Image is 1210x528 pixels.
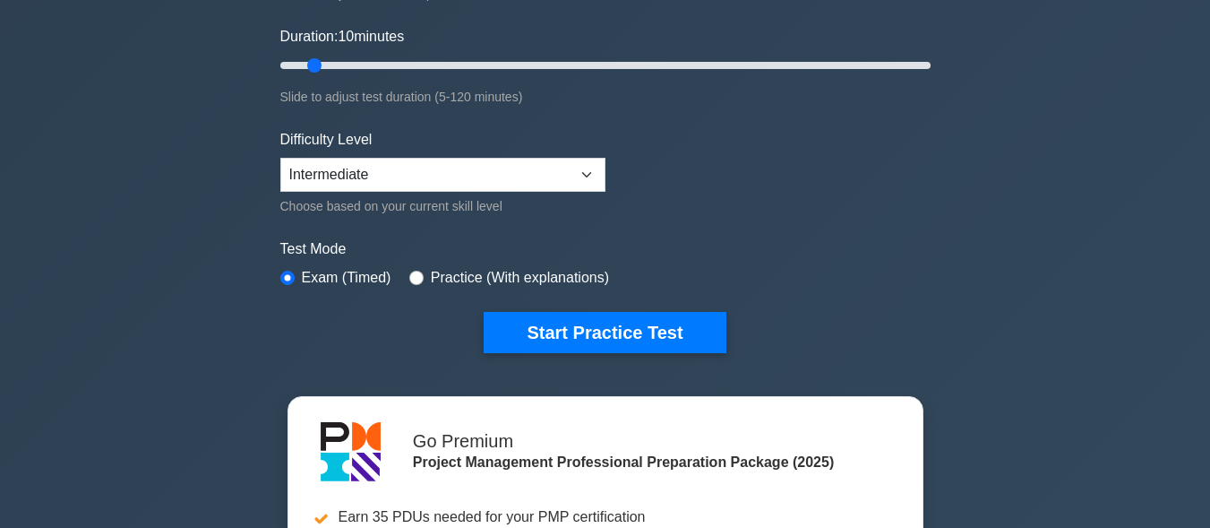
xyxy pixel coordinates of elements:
span: 10 [338,29,354,44]
div: Choose based on your current skill level [280,195,605,217]
label: Practice (With explanations) [431,267,609,289]
div: Slide to adjust test duration (5-120 minutes) [280,86,931,108]
button: Start Practice Test [484,312,725,353]
label: Difficulty Level [280,129,373,151]
label: Test Mode [280,238,931,260]
label: Duration: minutes [280,26,405,48]
label: Exam (Timed) [302,267,391,289]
